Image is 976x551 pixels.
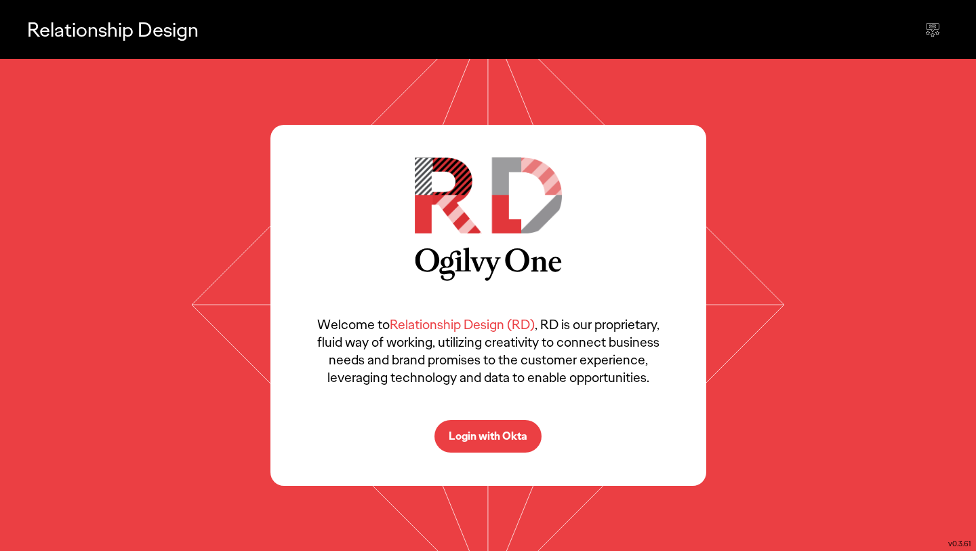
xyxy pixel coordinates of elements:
[390,316,535,333] span: Relationship Design (RD)
[916,14,949,46] div: Send feedback
[449,431,527,442] p: Login with Okta
[311,316,666,386] p: Welcome to , RD is our proprietary, fluid way of working, utilizing creativity to connect busines...
[434,420,542,453] button: Login with Okta
[27,16,199,43] p: Relationship Design
[415,157,562,233] img: RD Logo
